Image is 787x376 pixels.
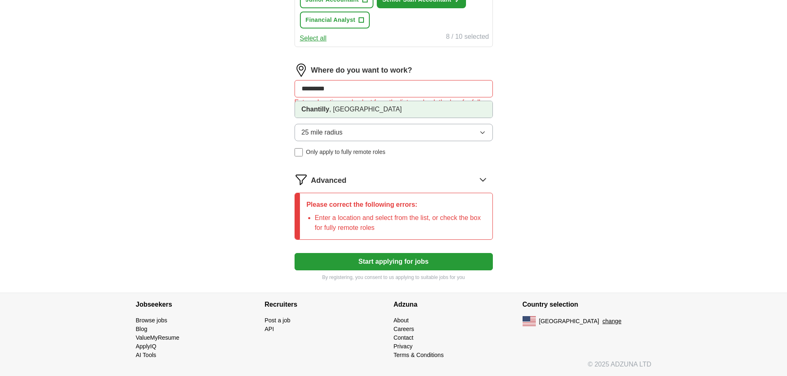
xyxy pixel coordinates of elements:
button: Select all [300,33,327,43]
a: Privacy [394,343,413,350]
span: Financial Analyst [306,16,356,24]
div: 8 / 10 selected [446,32,489,43]
span: Only apply to fully remote roles [306,148,385,156]
p: Please correct the following errors: [307,200,486,210]
li: , [GEOGRAPHIC_DATA] [295,101,492,118]
label: Where do you want to work? [311,65,412,76]
input: Only apply to fully remote roles [295,148,303,156]
a: ValueMyResume [136,334,180,341]
a: API [265,326,274,332]
img: filter [295,173,308,186]
span: [GEOGRAPHIC_DATA] [539,317,599,326]
img: US flag [523,316,536,326]
button: change [602,317,621,326]
img: location.png [295,64,308,77]
div: © 2025 ADZUNA LTD [129,359,658,376]
a: Browse jobs [136,317,167,324]
a: Careers [394,326,414,332]
span: Advanced [311,175,347,186]
p: By registering, you consent to us applying to suitable jobs for you [295,274,493,281]
strong: Chantilly [302,106,330,113]
li: Enter a location and select from the list, or check the box for fully remote roles [315,213,486,233]
button: Start applying for jobs [295,253,493,270]
a: About [394,317,409,324]
span: 25 mile radius [302,128,343,137]
a: Terms & Conditions [394,352,444,358]
div: Enter a location and select from the list, or check the box for fully remote roles [295,97,493,117]
a: Blog [136,326,147,332]
a: AI Tools [136,352,157,358]
button: Financial Analyst [300,12,370,28]
h4: Country selection [523,293,651,316]
a: ApplyIQ [136,343,157,350]
a: Contact [394,334,414,341]
a: Post a job [265,317,290,324]
button: 25 mile radius [295,124,493,141]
